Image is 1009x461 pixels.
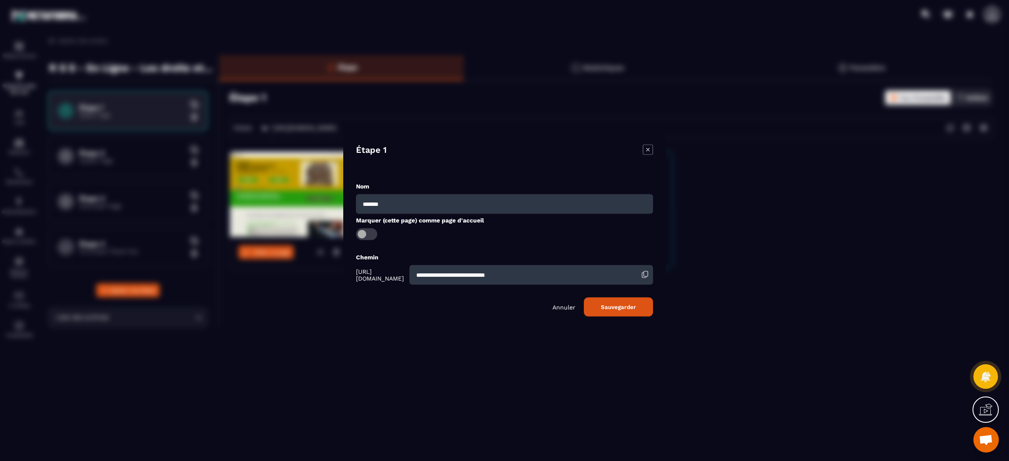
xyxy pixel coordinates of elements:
label: Marquer (cette page) comme page d'accueil [356,217,484,224]
label: Nom [356,183,369,190]
span: [URL][DOMAIN_NAME] [356,268,407,282]
button: Sauvegarder [584,298,653,317]
label: Chemin [356,254,378,261]
div: Ouvrir le chat [973,427,999,453]
h4: Étape 1 [356,145,387,157]
p: Annuler [552,304,575,310]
